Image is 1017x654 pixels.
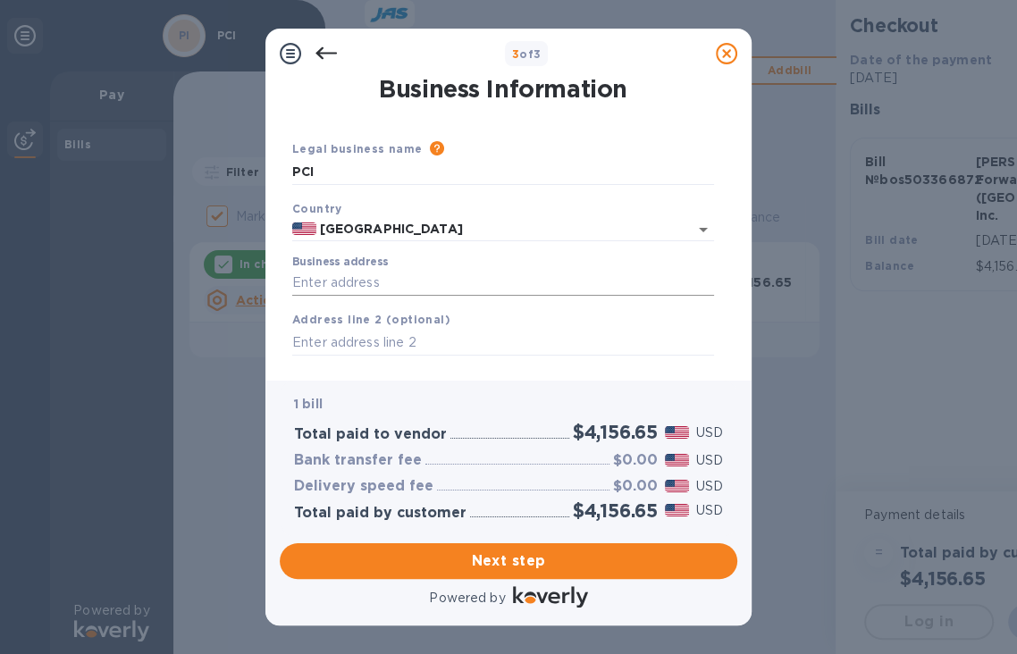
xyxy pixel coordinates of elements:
[292,329,714,356] input: Enter address line 2
[613,452,658,469] h3: $0.00
[292,202,342,215] b: Country
[512,47,542,61] b: of 3
[294,505,466,522] h3: Total paid by customer
[573,499,658,522] h2: $4,156.65
[513,586,588,608] img: Logo
[294,478,433,495] h3: Delivery speed fee
[696,423,723,442] p: USD
[294,426,447,443] h3: Total paid to vendor
[294,550,723,572] span: Next step
[292,222,316,235] img: US
[316,218,664,240] input: Select country
[613,478,658,495] h3: $0.00
[292,313,450,326] b: Address line 2 (optional)
[696,501,723,520] p: USD
[289,75,718,104] h1: Business Information
[292,159,714,186] input: Enter legal business name
[665,504,689,516] img: USD
[696,477,723,496] p: USD
[294,397,323,411] b: 1 bill
[573,421,658,443] h2: $4,156.65
[691,217,716,242] button: Open
[292,142,423,155] b: Legal business name
[665,480,689,492] img: USD
[292,256,388,267] label: Business address
[512,47,519,61] span: 3
[696,451,723,470] p: USD
[665,426,689,439] img: USD
[665,454,689,466] img: USD
[294,452,422,469] h3: Bank transfer fee
[429,589,505,608] p: Powered by
[280,543,737,579] button: Next step
[292,270,714,297] input: Enter address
